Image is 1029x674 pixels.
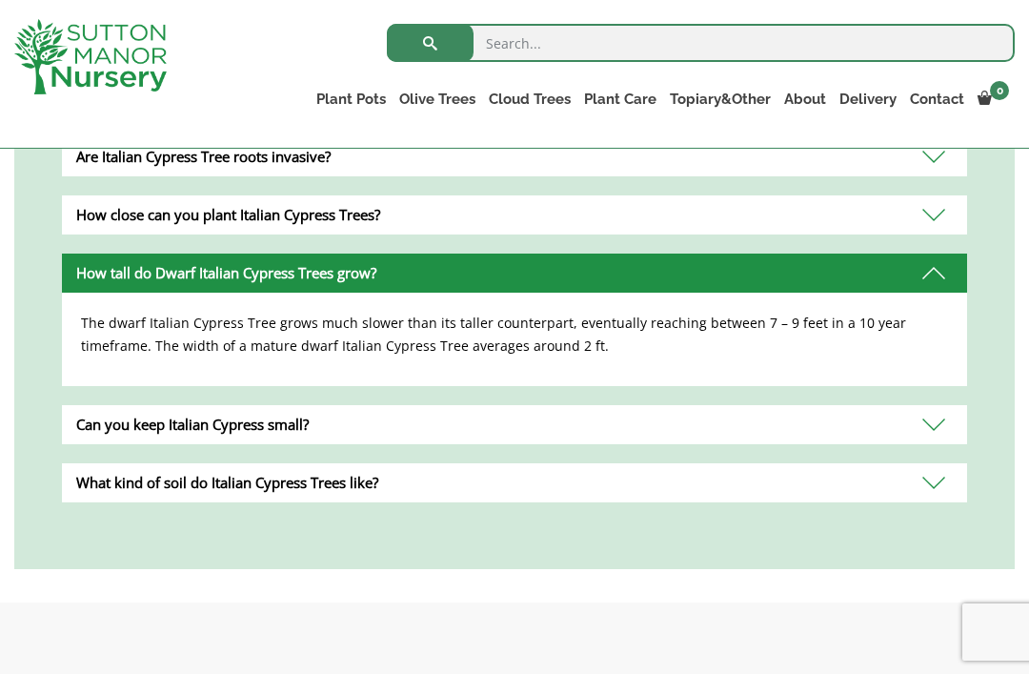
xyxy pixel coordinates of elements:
div: Are Italian Cypress Tree roots invasive? [62,137,967,176]
div: How close can you plant Italian Cypress Trees? [62,195,967,235]
img: logo [14,19,167,94]
span: 0 [990,81,1009,100]
a: About [777,86,833,112]
input: Search... [387,24,1015,62]
a: Topiary&Other [663,86,777,112]
div: What kind of soil do Italian Cypress Trees like? [62,463,967,502]
a: Olive Trees [393,86,482,112]
div: Can you keep Italian Cypress small? [62,405,967,444]
a: Cloud Trees [482,86,577,112]
a: 0 [971,86,1015,112]
a: Delivery [833,86,903,112]
a: Plant Pots [310,86,393,112]
a: Plant Care [577,86,663,112]
p: The dwarf Italian Cypress Tree grows much slower than its taller counterpart, eventually reaching... [81,312,948,357]
a: Contact [903,86,971,112]
div: How tall do Dwarf Italian Cypress Trees grow? [62,254,967,293]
